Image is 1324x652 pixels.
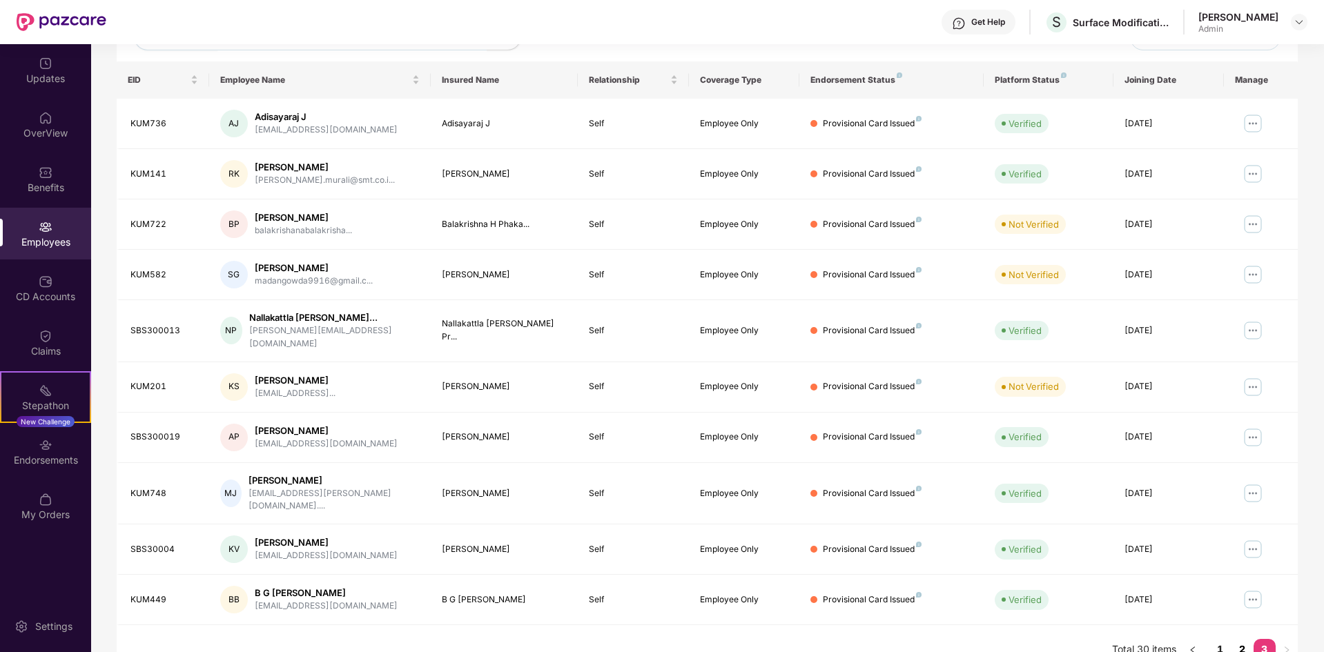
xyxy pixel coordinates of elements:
[209,61,431,99] th: Employee Name
[130,487,198,500] div: KUM748
[578,61,688,99] th: Relationship
[39,275,52,288] img: svg+xml;base64,PHN2ZyBpZD0iQ0RfQWNjb3VudHMiIGRhdGEtbmFtZT0iQ0QgQWNjb3VudHMiIHhtbG5zPSJodHRwOi8vd3...
[220,160,248,188] div: RK
[39,438,52,452] img: svg+xml;base64,PHN2ZyBpZD0iRW5kb3JzZW1lbnRzIiB4bWxucz0iaHR0cDovL3d3dy53My5vcmcvMjAwMC9zdmciIHdpZH...
[823,593,922,606] div: Provisional Card Issued
[916,323,922,328] img: svg+xml;base64,PHN2ZyB4bWxucz0iaHR0cDovL3d3dy53My5vcmcvMjAwMC9zdmciIHdpZHRoPSI4IiBoZWlnaHQ9IjgiIH...
[589,324,677,337] div: Self
[17,416,75,427] div: New Challenge
[255,261,373,275] div: [PERSON_NAME]
[220,110,248,137] div: AJ
[255,224,352,237] div: balakrishanabalakrisha...
[589,593,677,606] div: Self
[17,13,106,31] img: New Pazcare Logo
[255,424,398,437] div: [PERSON_NAME]
[442,117,567,130] div: Adisayaraj J
[1125,487,1213,500] div: [DATE]
[589,487,677,500] div: Self
[823,324,922,337] div: Provisional Card Issued
[39,493,52,506] img: svg+xml;base64,PHN2ZyBpZD0iTXlfT3JkZXJzIiBkYXRhLW5hbWU9Ik15IE9yZGVycyIgeG1sbnM9Imh0dHA6Ly93d3cudz...
[442,593,567,606] div: B G [PERSON_NAME]
[700,218,788,231] div: Employee Only
[220,75,409,86] span: Employee Name
[589,75,667,86] span: Relationship
[442,380,567,393] div: [PERSON_NAME]
[255,174,395,187] div: [PERSON_NAME].murali@smt.co.i...
[700,543,788,556] div: Employee Only
[1125,431,1213,444] div: [DATE]
[589,543,677,556] div: Self
[689,61,799,99] th: Coverage Type
[220,210,248,238] div: BP
[700,380,788,393] div: Employee Only
[130,431,198,444] div: SBS300019
[442,268,567,281] div: [PERSON_NAME]
[1125,593,1213,606] div: [DATE]
[442,543,567,556] div: [PERSON_NAME]
[220,535,248,563] div: KV
[442,487,567,500] div: [PERSON_NAME]
[823,218,922,231] div: Provisional Card Issued
[220,480,242,507] div: MJ
[130,268,198,281] div: KUM582
[1009,593,1042,606] div: Verified
[1125,168,1213,181] div: [DATE]
[1294,17,1305,28] img: svg+xml;base64,PHN2ZyBpZD0iRHJvcGRvd24tMzJ4MzIiIHhtbG5zPSJodHRwOi8vd3d3LnczLm9yZy8yMDAwL3N2ZyIgd2...
[1242,589,1264,611] img: manageButton
[1198,23,1278,34] div: Admin
[130,380,198,393] div: KUM201
[952,17,966,30] img: svg+xml;base64,PHN2ZyBpZD0iSGVscC0zMngzMiIgeG1sbnM9Imh0dHA6Ly93d3cudzMub3JnLzIwMDAvc3ZnIiB3aWR0aD...
[916,267,922,273] img: svg+xml;base64,PHN2ZyB4bWxucz0iaHR0cDovL3d3dy53My5vcmcvMjAwMC9zdmciIHdpZHRoPSI4IiBoZWlnaHQ9IjgiIH...
[255,374,335,387] div: [PERSON_NAME]
[1242,426,1264,448] img: manageButton
[1242,376,1264,398] img: manageButton
[442,431,567,444] div: [PERSON_NAME]
[1073,16,1169,29] div: Surface Modification Technologies
[1009,117,1042,130] div: Verified
[249,324,420,350] div: [PERSON_NAME][EMAIL_ADDRESS][DOMAIN_NAME]
[1242,538,1264,560] img: manageButton
[823,431,922,444] div: Provisional Card Issued
[1125,324,1213,337] div: [DATE]
[255,275,373,288] div: madangowda9916@gmail.c...
[442,168,567,181] div: [PERSON_NAME]
[255,549,398,562] div: [EMAIL_ADDRESS][DOMAIN_NAME]
[1009,430,1042,444] div: Verified
[916,217,922,222] img: svg+xml;base64,PHN2ZyB4bWxucz0iaHR0cDovL3d3dy53My5vcmcvMjAwMC9zdmciIHdpZHRoPSI4IiBoZWlnaHQ9IjgiIH...
[130,593,198,606] div: KUM449
[130,324,198,337] div: SBS300013
[128,75,188,86] span: EID
[220,261,248,288] div: SG
[1125,218,1213,231] div: [DATE]
[255,211,352,224] div: [PERSON_NAME]
[823,380,922,393] div: Provisional Card Issued
[589,268,677,281] div: Self
[1009,268,1059,281] div: Not Verified
[130,543,198,556] div: SBS30004
[431,61,578,99] th: Insured Name
[39,329,52,343] img: svg+xml;base64,PHN2ZyBpZD0iQ2xhaW0iIHhtbG5zPSJodHRwOi8vd3d3LnczLm9yZy8yMDAwL3N2ZyIgd2lkdGg9IjIwIi...
[589,218,677,231] div: Self
[249,474,420,487] div: [PERSON_NAME]
[589,380,677,393] div: Self
[1242,264,1264,286] img: manageButton
[1009,486,1042,500] div: Verified
[1125,117,1213,130] div: [DATE]
[916,592,922,597] img: svg+xml;base64,PHN2ZyB4bWxucz0iaHR0cDovL3d3dy53My5vcmcvMjAwMC9zdmciIHdpZHRoPSI4IiBoZWlnaHQ9IjgiIH...
[255,110,398,124] div: Adisayaraj J
[39,166,52,179] img: svg+xml;base64,PHN2ZyBpZD0iQmVuZWZpdHMiIHhtbG5zPSJodHRwOi8vd3d3LnczLm9yZy8yMDAwL3N2ZyIgd2lkdGg9Ij...
[1125,380,1213,393] div: [DATE]
[255,387,335,400] div: [EMAIL_ADDRESS]...
[220,373,248,401] div: KS
[810,75,973,86] div: Endorsement Status
[916,542,922,547] img: svg+xml;base64,PHN2ZyB4bWxucz0iaHR0cDovL3d3dy53My5vcmcvMjAwMC9zdmciIHdpZHRoPSI4IiBoZWlnaHQ9IjgiIH...
[130,168,198,181] div: KUM141
[1242,482,1264,504] img: manageButton
[916,166,922,172] img: svg+xml;base64,PHN2ZyB4bWxucz0iaHR0cDovL3d3dy53My5vcmcvMjAwMC9zdmciIHdpZHRoPSI4IiBoZWlnaHQ9IjgiIH...
[823,268,922,281] div: Provisional Card Issued
[39,57,52,70] img: svg+xml;base64,PHN2ZyBpZD0iVXBkYXRlZCIgeG1sbnM9Imh0dHA6Ly93d3cudzMub3JnLzIwMDAvc3ZnIiB3aWR0aD0iMj...
[1125,268,1213,281] div: [DATE]
[255,600,398,613] div: [EMAIL_ADDRESS][DOMAIN_NAME]
[995,75,1102,86] div: Platform Status
[255,124,398,137] div: [EMAIL_ADDRESS][DOMAIN_NAME]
